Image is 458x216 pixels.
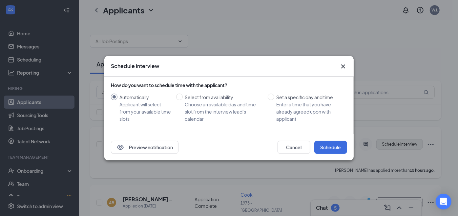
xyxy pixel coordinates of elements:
button: Close [339,63,347,70]
div: How do you want to schedule time with the applicant? [111,82,347,88]
button: Schedule [314,141,347,154]
div: Choose an available day and time slot from the interview lead’s calendar [185,101,262,122]
h3: Schedule interview [111,63,159,70]
svg: Cross [339,63,347,70]
button: Cancel [278,141,310,154]
div: Select from availability [185,94,262,101]
div: Enter a time that you have already agreed upon with applicant [276,101,342,122]
div: Applicant will select from your available time slots [119,101,171,122]
svg: Eye [116,143,124,151]
div: Open Intercom Messenger [436,194,451,209]
div: Automatically [119,94,171,101]
button: EyePreview notification [111,141,178,154]
div: Set a specific day and time [276,94,342,101]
